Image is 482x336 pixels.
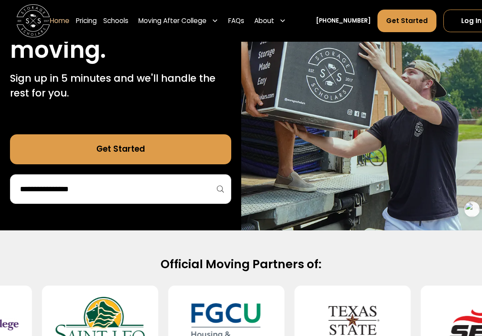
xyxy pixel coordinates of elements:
[138,16,207,26] div: Moving After College
[10,134,231,164] a: Get Started
[377,10,436,32] a: Get Started
[24,257,458,272] h2: Official Moving Partners of:
[316,17,371,25] a: [PHONE_NUMBER]
[135,9,222,33] div: Moving After College
[228,9,244,33] a: FAQs
[10,71,231,101] p: Sign up in 5 minutes and we'll handle the rest for you.
[16,4,50,38] img: Storage Scholars main logo
[251,9,289,33] div: About
[50,9,69,33] a: Home
[16,4,50,38] a: home
[103,9,128,33] a: Schools
[254,16,274,26] div: About
[76,9,97,33] a: Pricing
